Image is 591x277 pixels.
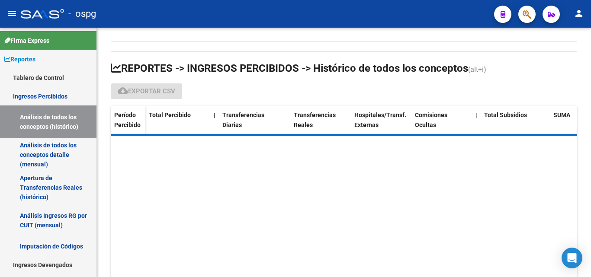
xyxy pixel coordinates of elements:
[294,111,336,128] span: Transferencias Reales
[111,106,145,142] datatable-header-cell: Período Percibido
[114,111,141,128] span: Período Percibido
[68,4,96,23] span: - ospg
[553,111,570,118] span: SUMA
[290,106,351,142] datatable-header-cell: Transferencias Reales
[7,8,17,19] mat-icon: menu
[145,106,210,142] datatable-header-cell: Total Percibido
[118,86,128,96] mat-icon: cloud_download
[468,65,486,73] span: (alt+i)
[222,111,264,128] span: Transferencias Diarias
[149,111,191,118] span: Total Percibido
[415,111,447,128] span: Comisiones Ocultas
[111,83,182,99] button: Exportar CSV
[4,36,49,45] span: Firma Express
[411,106,472,142] datatable-header-cell: Comisiones Ocultas
[562,248,582,268] div: Open Intercom Messenger
[219,106,279,142] datatable-header-cell: Transferencias Diarias
[574,8,584,19] mat-icon: person
[111,62,468,74] span: REPORTES -> INGRESOS PERCIBIDOS -> Histórico de todos los conceptos
[118,87,175,95] span: Exportar CSV
[4,54,35,64] span: Reportes
[354,111,406,128] span: Hospitales/Transf. Externas
[481,106,541,142] datatable-header-cell: Total Subsidios
[472,106,481,142] datatable-header-cell: |
[484,111,527,118] span: Total Subsidios
[475,111,477,118] span: |
[214,111,215,118] span: |
[351,106,411,142] datatable-header-cell: Hospitales/Transf. Externas
[210,106,219,142] datatable-header-cell: |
